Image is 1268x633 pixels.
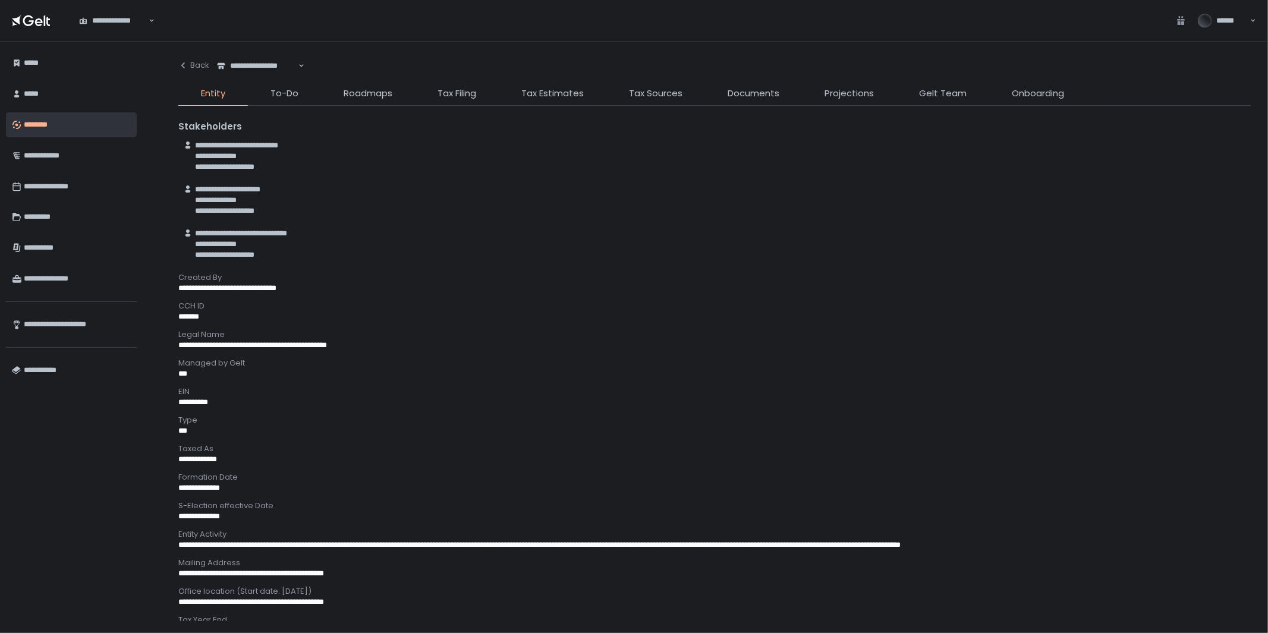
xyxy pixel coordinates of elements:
div: Stakeholders [178,120,1251,134]
div: S-Election effective Date [178,500,1251,511]
div: Mailing Address [178,558,1251,568]
div: Search for option [209,53,304,78]
span: Entity [201,87,225,100]
div: Office location (Start date: [DATE]) [178,586,1251,597]
span: Roadmaps [344,87,392,100]
span: To-Do [270,87,298,100]
div: Managed by Gelt [178,358,1251,369]
div: Created By [178,272,1251,283]
span: Gelt Team [919,87,967,100]
span: Projections [825,87,874,100]
span: Documents [728,87,779,100]
span: Tax Estimates [521,87,584,100]
button: Back [178,53,209,77]
div: EIN [178,386,1251,397]
span: Onboarding [1012,87,1064,100]
div: Legal Name [178,329,1251,340]
div: Taxed As [178,443,1251,454]
span: Tax Filing [438,87,476,100]
div: Back [178,60,209,71]
div: Type [178,415,1251,426]
span: Tax Sources [629,87,682,100]
div: CCH ID [178,301,1251,311]
div: Entity Activity [178,529,1251,540]
div: Tax Year End [178,615,1251,625]
div: Formation Date [178,472,1251,483]
div: Search for option [71,8,155,33]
